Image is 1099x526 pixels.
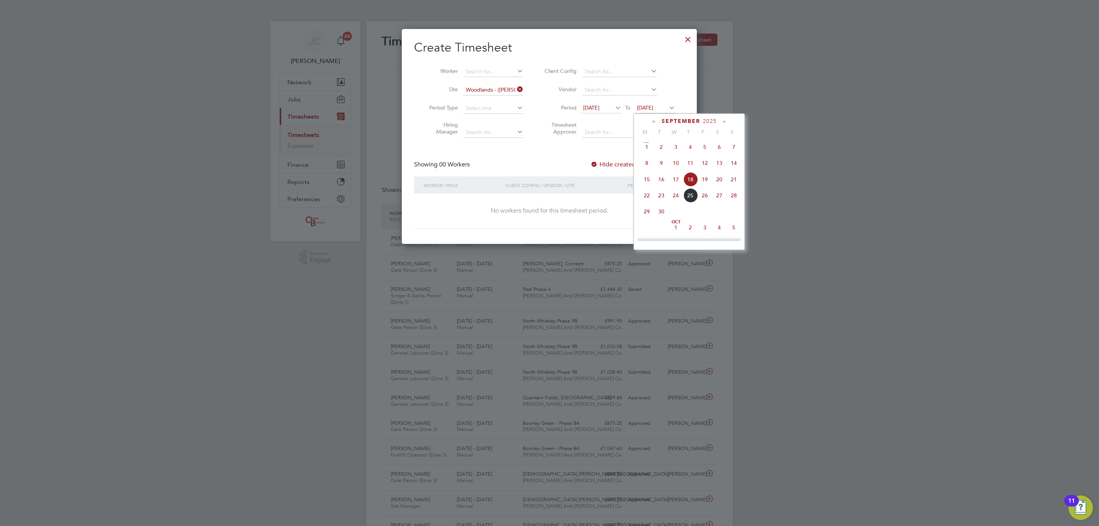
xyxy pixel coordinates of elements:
span: 3 [698,220,712,235]
span: 2025 [703,118,717,124]
span: 23 [654,188,669,203]
span: F [696,129,710,136]
span: 25 [683,188,698,203]
label: Period Type [424,104,458,111]
span: 22 [640,188,654,203]
div: Client Config / Vendor / Site [503,176,626,194]
span: 21 [727,172,741,187]
span: W [667,129,681,136]
span: 6 [712,140,727,154]
label: Hiring Manager [424,121,458,135]
label: Hide created timesheets [590,161,668,168]
span: 6 [640,236,654,251]
span: 5 [727,220,741,235]
span: 26 [698,188,712,203]
span: S [710,129,725,136]
span: T [652,129,667,136]
button: Open Resource Center, 11 new notifications [1068,495,1093,520]
span: 18 [683,172,698,187]
span: 15 [640,172,654,187]
span: 2 [654,140,669,154]
span: 11 [712,236,727,251]
span: September [662,118,700,124]
span: 30 [654,204,669,219]
span: 3 [669,140,683,154]
span: T [681,129,696,136]
span: 1 [640,140,654,154]
span: 10 [698,236,712,251]
label: Period [542,104,577,111]
span: 16 [654,172,669,187]
span: 13 [712,156,727,170]
input: Search for... [463,66,523,77]
span: 20 [712,172,727,187]
span: 10 [669,156,683,170]
span: 12 [727,236,741,251]
span: 7 [727,140,741,154]
input: Select one [463,103,523,114]
span: 4 [683,140,698,154]
span: 00 Workers [439,161,470,168]
span: 11 [683,156,698,170]
span: [DATE] [637,104,653,111]
span: S [725,129,739,136]
div: No workers found for this timesheet period. [422,207,677,215]
span: 7 [654,236,669,251]
label: Timesheet Approver [542,121,577,135]
span: Oct [669,220,683,224]
span: 17 [669,172,683,187]
span: M [638,129,652,136]
div: Period [626,176,677,194]
input: Search for... [463,127,523,138]
span: 28 [727,188,741,203]
span: 24 [669,188,683,203]
span: [DATE] [583,104,599,111]
span: 9 [654,156,669,170]
input: Search for... [582,66,657,77]
label: Vendor [542,86,577,93]
label: Site [424,86,458,93]
label: Client Config [542,68,577,74]
label: Worker [424,68,458,74]
span: 14 [727,156,741,170]
span: 9 [683,236,698,251]
input: Search for... [463,85,523,95]
span: 8 [640,156,654,170]
span: 29 [640,204,654,219]
div: 11 [1068,501,1075,511]
h2: Create Timesheet [414,40,685,56]
input: Search for... [582,127,657,138]
span: 8 [669,236,683,251]
div: Worker / Role [422,176,503,194]
span: 12 [698,156,712,170]
span: 5 [698,140,712,154]
div: Showing [414,161,471,169]
span: 2 [683,220,698,235]
span: To [623,103,633,113]
span: 27 [712,188,727,203]
span: Sep [640,140,654,144]
span: 19 [698,172,712,187]
span: 1 [669,220,683,235]
input: Search for... [582,85,657,95]
span: 4 [712,220,727,235]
